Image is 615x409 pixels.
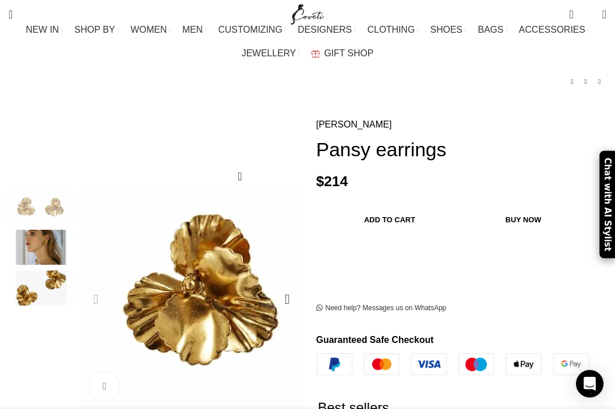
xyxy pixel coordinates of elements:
img: Wide velvet bow barrette Accessories bow Coveti [6,271,76,306]
a: DESIGNERS [298,18,356,41]
span: NEW IN [26,24,59,35]
div: 2 / 3 [6,230,76,271]
a: CLOTHING [368,18,419,41]
span: GIFT SHOP [324,48,373,59]
span: MEN [182,24,203,35]
span: WOMEN [130,24,167,35]
span: ACCESSORIES [519,24,586,35]
div: Main navigation [3,18,612,65]
iframe: Secure express checkout frame [330,241,582,268]
a: [PERSON_NAME] [316,117,392,132]
img: GiftBag [311,50,320,57]
a: 0 [563,3,579,26]
img: guaranteed-safe-checkout-bordered.j [316,353,590,375]
div: Next slide [273,285,302,314]
div: 1 / 3 [6,189,76,230]
a: Previous product [565,75,579,88]
img: Wide velvet bow barrette Accessories bow Coveti [6,189,76,224]
div: 3 / 3 [6,271,76,311]
div: Previous slide [82,285,110,314]
h1: Pansy earrings [316,138,607,161]
a: GIFT SHOP [311,42,373,65]
a: Next product [593,75,606,88]
span: DESIGNERS [298,24,352,35]
button: Add to cart [322,207,458,231]
span: $ [316,173,324,189]
span: CUSTOMIZING [218,24,283,35]
span: 0 [570,6,579,14]
a: Need help? Messages us on WhatsApp [316,304,447,313]
span: JEWELLERY [242,48,296,59]
a: MEN [182,18,206,41]
a: JEWELLERY [242,42,300,65]
a: CUSTOMIZING [218,18,287,41]
span: CLOTHING [368,24,415,35]
img: Wide velvet bow barrette Accessories bow Coveti [6,230,76,265]
bdi: 214 [316,173,348,189]
span: BAGS [478,24,503,35]
a: BAGS [478,18,507,41]
span: SHOP BY [75,24,115,35]
a: SHOP BY [75,18,119,41]
span: 0 [585,11,593,20]
a: Search [3,3,18,26]
a: NEW IN [26,18,63,41]
div: Open Intercom Messenger [576,370,604,398]
a: WOMEN [130,18,171,41]
span: SHOES [430,24,462,35]
a: ACCESSORIES [519,18,590,41]
div: My Wishlist [582,3,594,26]
a: SHOES [430,18,466,41]
button: Buy now [463,207,583,231]
a: Site logo [288,9,327,18]
strong: Guaranteed Safe Checkout [316,335,434,345]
